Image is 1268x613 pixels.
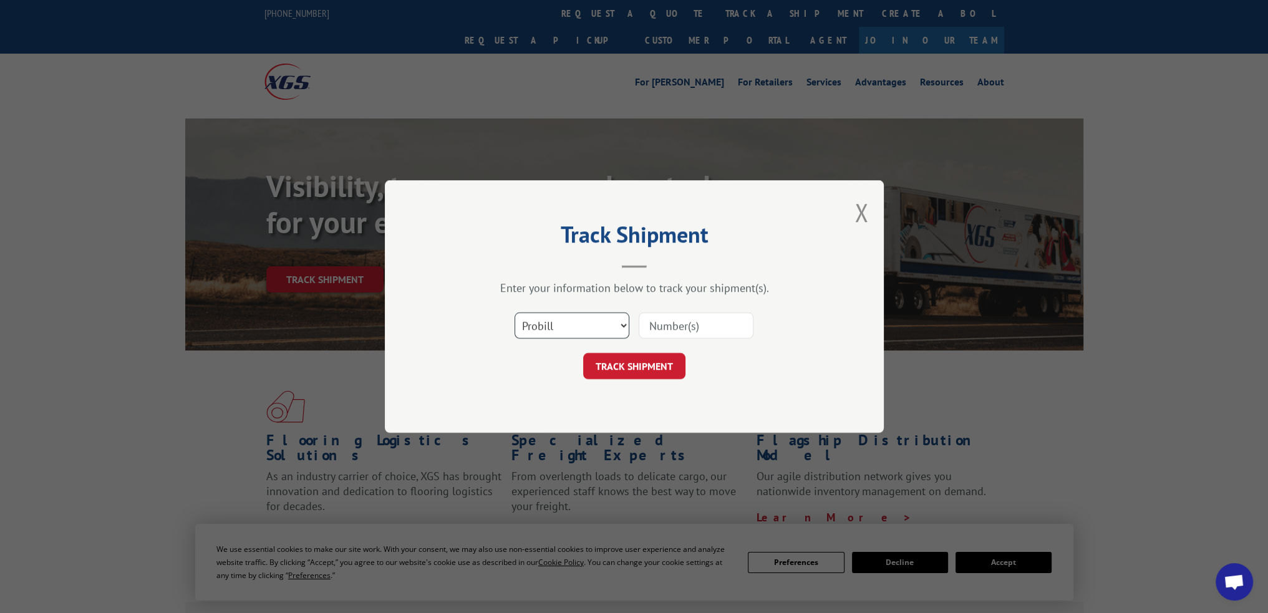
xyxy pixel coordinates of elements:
div: Enter your information below to track your shipment(s). [447,281,821,295]
h2: Track Shipment [447,226,821,249]
input: Number(s) [639,312,753,339]
button: TRACK SHIPMENT [583,353,685,379]
button: Close modal [854,196,868,229]
div: Open chat [1216,563,1253,601]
